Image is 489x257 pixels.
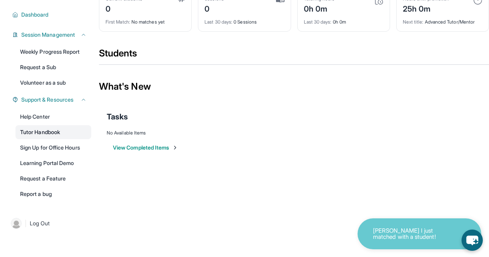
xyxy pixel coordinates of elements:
a: Report a bug [15,187,91,201]
span: Next title : [403,19,424,25]
p: [PERSON_NAME] I just matched with a student! [373,228,450,240]
a: Learning Portal Demo [15,156,91,170]
span: | [25,219,27,228]
div: No Available Items [107,130,481,136]
button: Session Management [18,31,87,39]
div: No matches yet [106,14,185,25]
span: Last 30 days : [204,19,232,25]
span: Tasks [107,111,128,122]
button: View Completed Items [113,144,178,151]
div: 0h 0m [304,2,335,14]
div: 25h 0m [403,2,449,14]
img: user-img [11,218,22,229]
span: Support & Resources [21,96,73,104]
span: Log Out [30,220,50,227]
div: 0 [106,2,142,14]
a: Request a Feature [15,172,91,186]
button: Dashboard [18,11,87,19]
span: Session Management [21,31,75,39]
div: 0 Sessions [204,14,284,25]
div: 0 [204,2,224,14]
div: Students [99,47,489,64]
button: chat-button [462,230,483,251]
div: Advanced Tutor/Mentor [403,14,482,25]
a: Request a Sub [15,60,91,74]
div: 0h 0m [304,14,383,25]
a: Weekly Progress Report [15,45,91,59]
button: Support & Resources [18,96,87,104]
a: Volunteer as a sub [15,76,91,90]
a: |Log Out [8,215,91,232]
span: Dashboard [21,11,49,19]
span: Last 30 days : [304,19,332,25]
a: Tutor Handbook [15,125,91,139]
a: Help Center [15,110,91,124]
span: First Match : [106,19,130,25]
div: What's New [99,70,489,104]
a: Sign Up for Office Hours [15,141,91,155]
